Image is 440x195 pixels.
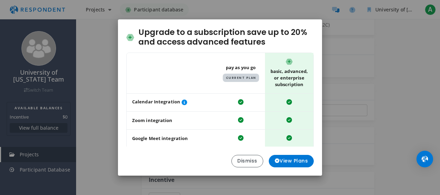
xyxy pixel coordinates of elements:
td: Zoom integration [127,112,217,130]
button: View Plans [269,155,314,167]
td: Google Meet integration [127,130,217,148]
span: Pay As You Go [219,64,262,82]
span: Current Plan [223,74,259,82]
td: Calendar Integration [127,94,217,112]
span: View Plans [275,157,308,165]
button: Automate session scheduling with Microsoft Office or Google Calendar integration. [180,98,189,106]
span: Basic, Advanced, or Enterprise Subscription [268,58,311,88]
div: Open Intercom Messenger [416,151,433,167]
md-dialog: Upgrade to ... [118,19,322,175]
h2: Upgrade to a subscription save up to 20% and access advanced features [126,28,314,47]
button: Dismiss [231,155,263,167]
